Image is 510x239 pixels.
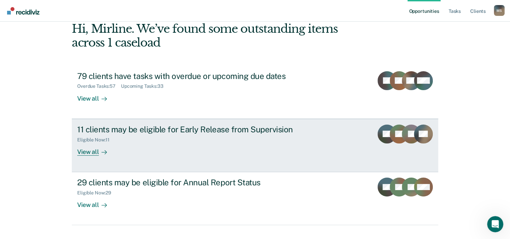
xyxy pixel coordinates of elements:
[77,89,115,102] div: View all
[77,71,314,81] div: 79 clients have tasks with overdue or upcoming due dates
[494,5,505,16] button: Profile dropdown button
[121,83,169,89] div: Upcoming Tasks : 33
[77,83,121,89] div: Overdue Tasks : 57
[77,142,115,156] div: View all
[494,5,505,16] div: M S
[72,119,438,172] a: 11 clients may be eligible for Early Release from SupervisionEligible Now:11View all
[77,125,314,134] div: 11 clients may be eligible for Early Release from Supervision
[72,22,365,50] div: Hi, Mirline. We’ve found some outstanding items across 1 caseload
[77,137,115,143] div: Eligible Now : 11
[487,216,503,232] iframe: Intercom live chat
[72,66,438,119] a: 79 clients have tasks with overdue or upcoming due datesOverdue Tasks:57Upcoming Tasks:33View all
[77,196,115,209] div: View all
[7,7,39,15] img: Recidiviz
[72,172,438,225] a: 29 clients may be eligible for Annual Report StatusEligible Now:29View all
[77,190,117,196] div: Eligible Now : 29
[77,178,314,187] div: 29 clients may be eligible for Annual Report Status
